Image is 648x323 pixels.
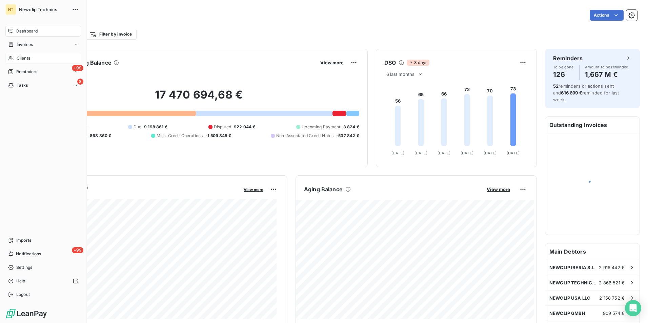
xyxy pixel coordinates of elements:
h6: Aging Balance [304,185,343,193]
span: 868 860 € [90,133,111,139]
tspan: [DATE] [507,151,520,155]
span: Due [134,124,141,130]
span: 9 198 861 € [144,124,167,130]
span: Tasks [17,82,28,88]
span: -1 509 845 € [205,133,231,139]
span: -537 842 € [336,133,359,139]
span: Monthly Revenue [38,192,239,199]
span: View more [487,187,510,192]
h6: Outstanding Invoices [545,117,640,133]
tspan: [DATE] [461,151,473,155]
span: Invoices [17,42,33,48]
span: Amount to be reminded [585,65,629,69]
h4: 1,667 M € [585,69,629,80]
span: Disputed [214,124,231,130]
button: View more [318,60,346,66]
span: Dashboard [16,28,38,34]
h6: Reminders [553,54,583,62]
button: Actions [590,10,624,21]
a: Help [5,276,81,286]
span: Help [16,278,25,284]
span: 3 824 € [343,124,359,130]
h2: 17 470 694,68 € [38,88,359,108]
span: 8 [77,79,83,85]
div: Open Intercom Messenger [625,300,641,316]
span: To be done [553,65,574,69]
span: 52 [553,83,559,89]
span: 2 866 521 € [599,280,625,285]
span: 909 574 € [603,310,625,316]
tspan: [DATE] [438,151,450,155]
h4: 126 [553,69,574,80]
span: Logout [16,292,30,298]
span: Settings [16,264,32,271]
span: View more [320,60,344,65]
button: View more [485,186,512,192]
span: Imports [16,237,31,243]
span: NEWCLIP IBERIA S.L [549,265,594,270]
span: Notifications [16,251,41,257]
span: reminders or actions sent and reminded for last week. [553,83,619,102]
tspan: [DATE] [414,151,427,155]
span: Reminders [16,69,37,75]
span: Clients [17,55,30,61]
span: 2 916 442 € [599,265,625,270]
span: Non-Associated Credit Notes [276,133,333,139]
span: Misc. Credit Operations [157,133,203,139]
tspan: [DATE] [484,151,497,155]
span: 3 days [407,60,429,66]
span: Newclip Technics [19,7,68,12]
span: NEWCLIP USA LLC [549,295,590,301]
span: 6 last months [386,71,415,77]
span: 922 044 € [234,124,255,130]
img: Logo LeanPay [5,308,47,319]
h6: DSO [384,59,396,67]
span: 616 699 € [561,90,582,95]
span: Upcoming Payment [302,124,340,130]
button: Filter by invoice [85,29,136,40]
div: NT [5,4,16,15]
span: +99 [72,65,83,71]
button: View more [242,186,265,192]
span: NEWCLIP GMBH [549,310,585,316]
h6: Main Debtors [545,243,640,260]
span: View more [244,187,263,192]
span: 2 158 752 € [599,295,625,301]
span: +99 [72,247,83,253]
span: NEWCLIP TECHNICS AUSTRALIA PTY [549,280,599,285]
tspan: [DATE] [391,151,404,155]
